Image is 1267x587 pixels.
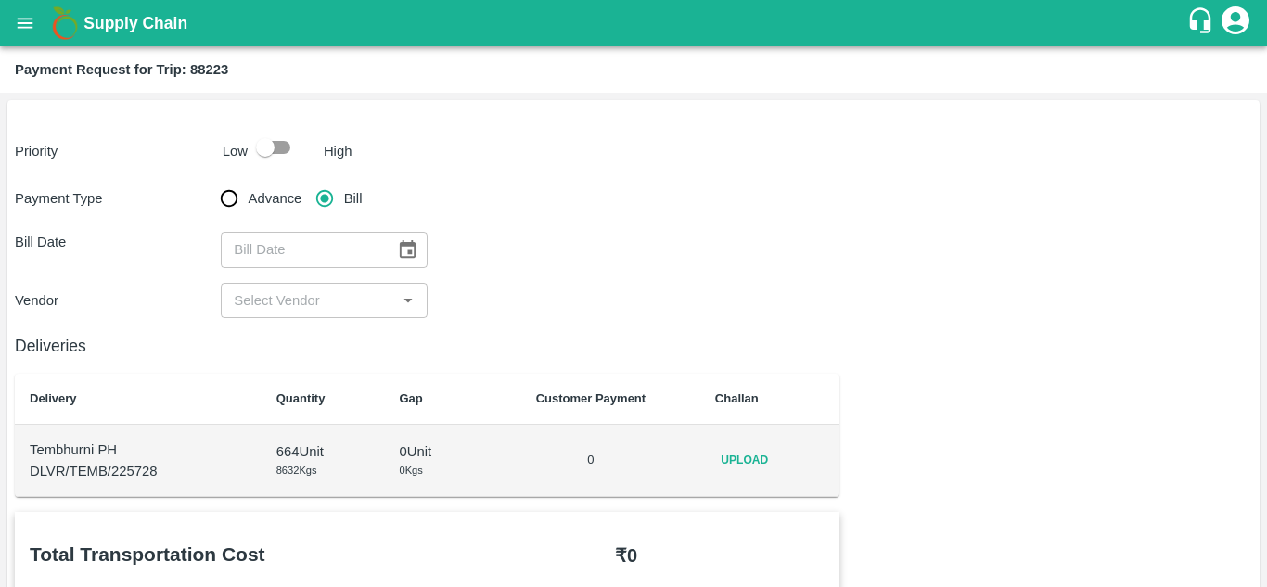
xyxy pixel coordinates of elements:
[30,543,265,565] b: Total Transportation Cost
[276,465,317,476] span: 8632 Kgs
[344,188,363,209] span: Bill
[15,290,221,311] p: Vendor
[1186,6,1219,40] div: customer-support
[615,545,637,566] b: ₹ 0
[46,5,83,42] img: logo
[276,441,370,462] p: 664 Unit
[396,288,420,313] button: Open
[83,10,1186,36] a: Supply Chain
[399,441,466,462] p: 0 Unit
[715,447,774,474] span: Upload
[1219,4,1252,43] div: account of current user
[249,188,302,209] span: Advance
[276,391,326,405] b: Quantity
[30,461,247,481] p: DLVR/TEMB/225728
[4,2,46,45] button: open drawer
[15,333,839,359] h6: Deliveries
[399,391,422,405] b: Gap
[15,62,228,77] b: Payment Request for Trip: 88223
[15,141,215,161] p: Priority
[83,14,187,32] b: Supply Chain
[390,232,425,267] button: Choose date
[15,232,221,252] p: Bill Date
[536,391,646,405] b: Customer Payment
[30,391,77,405] b: Delivery
[481,425,700,497] td: 0
[324,141,352,161] p: High
[399,465,422,476] span: 0 Kgs
[223,141,248,161] p: Low
[221,232,382,267] input: Bill Date
[30,440,247,460] p: Tembhurni PH
[715,391,759,405] b: Challan
[15,188,221,209] p: Payment Type
[226,288,390,313] input: Select Vendor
